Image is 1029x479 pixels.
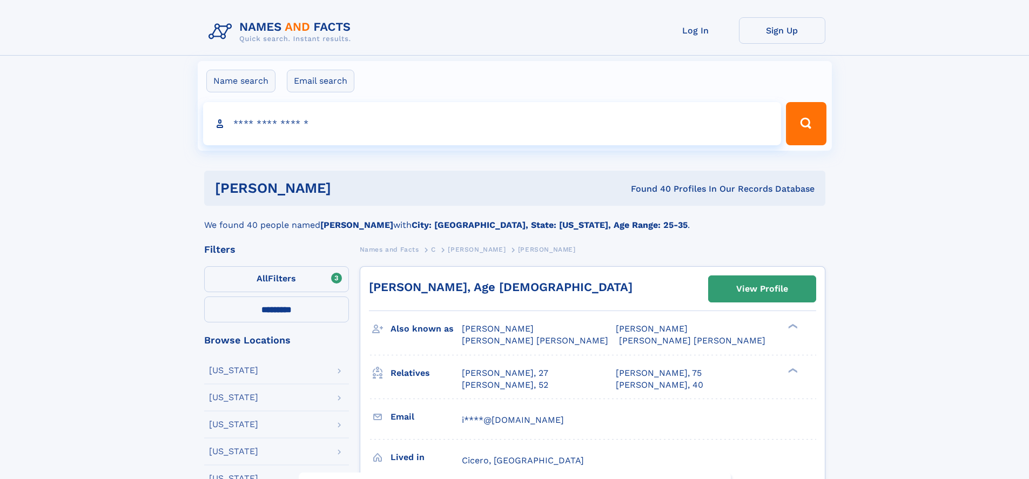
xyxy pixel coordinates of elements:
[204,266,349,292] label: Filters
[431,242,436,256] a: C
[391,408,462,426] h3: Email
[616,379,703,391] a: [PERSON_NAME], 40
[209,447,258,456] div: [US_STATE]
[287,70,354,92] label: Email search
[209,420,258,429] div: [US_STATE]
[369,280,633,294] a: [PERSON_NAME], Age [DEMOGRAPHIC_DATA]
[785,323,798,330] div: ❯
[206,70,275,92] label: Name search
[481,183,815,195] div: Found 40 Profiles In Our Records Database
[616,323,688,334] span: [PERSON_NAME]
[786,102,826,145] button: Search Button
[616,367,702,379] a: [PERSON_NAME], 75
[257,273,268,284] span: All
[412,220,688,230] b: City: [GEOGRAPHIC_DATA], State: [US_STATE], Age Range: 25-35
[204,17,360,46] img: Logo Names and Facts
[462,323,534,334] span: [PERSON_NAME]
[653,17,739,44] a: Log In
[739,17,825,44] a: Sign Up
[204,335,349,345] div: Browse Locations
[462,379,548,391] a: [PERSON_NAME], 52
[391,364,462,382] h3: Relatives
[203,102,782,145] input: search input
[215,181,481,195] h1: [PERSON_NAME]
[462,367,548,379] a: [PERSON_NAME], 27
[736,276,788,301] div: View Profile
[204,245,349,254] div: Filters
[391,448,462,467] h3: Lived in
[209,366,258,375] div: [US_STATE]
[785,367,798,374] div: ❯
[320,220,393,230] b: [PERSON_NAME]
[204,206,825,232] div: We found 40 people named with .
[209,393,258,402] div: [US_STATE]
[448,242,506,256] a: [PERSON_NAME]
[431,246,436,253] span: C
[518,246,576,253] span: [PERSON_NAME]
[462,455,584,465] span: Cicero, [GEOGRAPHIC_DATA]
[709,276,816,302] a: View Profile
[391,320,462,338] h3: Also known as
[360,242,419,256] a: Names and Facts
[462,335,608,346] span: [PERSON_NAME] [PERSON_NAME]
[448,246,506,253] span: [PERSON_NAME]
[619,335,765,346] span: [PERSON_NAME] [PERSON_NAME]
